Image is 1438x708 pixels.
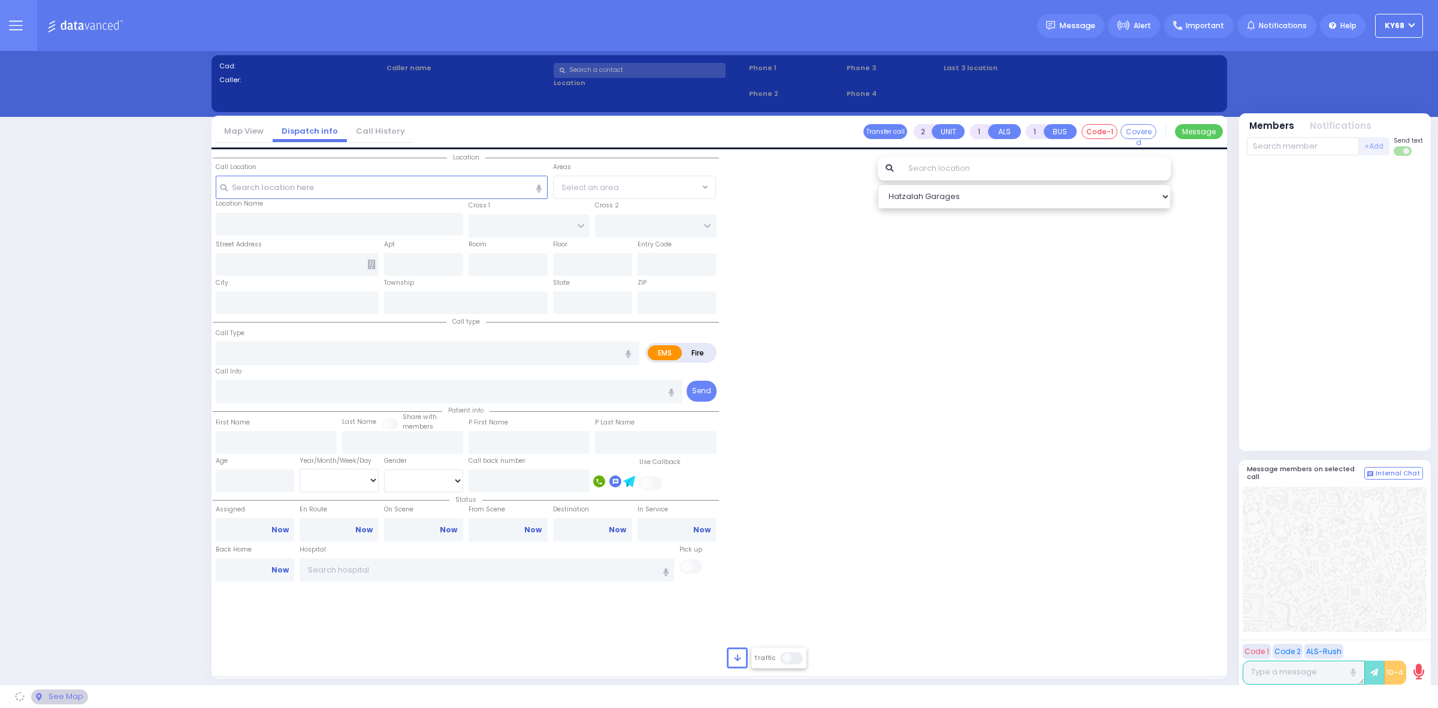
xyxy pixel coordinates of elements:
[553,278,570,288] label: State
[442,406,490,415] span: Patient info
[384,456,407,466] label: Gender
[681,345,715,360] label: Fire
[47,18,127,33] img: Logo
[749,63,842,73] span: Phone 1
[216,367,241,376] label: Call Info
[1046,21,1055,30] img: message.svg
[687,381,717,402] button: Send
[469,418,508,427] label: P First Name
[469,456,525,466] label: Call back number
[403,412,437,421] small: Share with
[216,162,256,172] label: Call Location
[1120,124,1156,139] button: Covered
[216,329,244,338] label: Call Type
[595,418,635,427] label: P Last Name
[595,201,619,210] label: Cross 2
[1394,145,1413,157] label: Turn off text
[403,422,433,431] span: members
[216,456,228,466] label: Age
[216,278,228,288] label: City
[469,505,548,514] label: From Scene
[638,240,672,249] label: Entry Code
[447,153,485,162] span: Location
[216,199,263,209] label: Location Name
[1310,119,1371,133] button: Notifications
[1376,469,1420,478] span: Internal Chat
[449,495,482,504] span: Status
[1364,467,1423,480] button: Internal Chat
[847,63,940,73] span: Phone 3
[754,653,775,662] label: Traffic
[524,525,542,535] a: Now
[216,240,262,249] label: Street Address
[693,525,711,535] a: Now
[347,125,414,137] a: Call History
[932,124,965,139] button: UNIT
[216,545,295,555] label: Back Home
[1247,465,1364,481] h5: Message members on selected call
[1175,124,1223,139] button: Message
[1385,20,1404,31] span: ky68
[554,63,726,78] input: Search a contact
[609,525,626,535] a: Now
[553,240,567,249] label: Floor
[1247,137,1359,155] input: Search member
[1304,644,1343,659] button: ALS-Rush
[988,124,1021,139] button: ALS
[384,240,395,249] label: Apt
[31,689,87,704] div: See map
[1059,20,1095,32] span: Message
[273,125,347,137] a: Dispatch info
[342,417,376,427] label: Last Name
[384,505,463,514] label: On Scene
[300,545,326,555] label: Hospital
[554,78,745,88] label: Location
[1375,14,1423,38] button: ky68
[355,525,373,535] a: Now
[1081,124,1117,139] button: Code-1
[679,545,702,555] label: Pick up
[944,63,1081,73] label: Last 3 location
[216,418,250,427] label: First Name
[386,63,550,73] label: Caller name
[749,89,842,99] span: Phone 2
[1249,119,1294,133] button: Members
[1243,644,1271,659] button: Code 1
[553,162,571,172] label: Areas
[648,345,682,360] label: EMS
[847,89,940,99] span: Phone 4
[215,125,273,137] a: Map View
[553,505,632,514] label: Destination
[1367,471,1373,477] img: comment-alt.png
[1340,20,1357,31] span: Help
[1186,20,1224,31] span: Important
[300,558,674,581] input: Search hospital
[901,156,1171,180] input: Search location
[216,505,295,514] label: Assigned
[638,505,717,514] label: In Service
[446,317,486,326] span: Call type
[1259,20,1307,31] span: Notifications
[300,456,379,466] div: Year/Month/Week/Day
[440,525,457,535] a: Now
[300,505,379,514] label: En Route
[384,278,414,288] label: Township
[1394,136,1423,145] span: Send text
[271,525,289,535] a: Now
[219,61,383,71] label: Cad:
[271,565,289,576] a: Now
[469,201,490,210] label: Cross 1
[639,457,681,467] label: Use Callback
[469,240,487,249] label: Room
[367,260,376,269] span: Other building occupants
[1134,20,1151,31] span: Alert
[1044,124,1077,139] button: BUS
[638,278,647,288] label: ZIP
[219,75,383,85] label: Caller:
[561,182,619,194] span: Select an area
[216,176,548,198] input: Search location here
[863,124,907,139] button: Transfer call
[1273,644,1303,659] button: Code 2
